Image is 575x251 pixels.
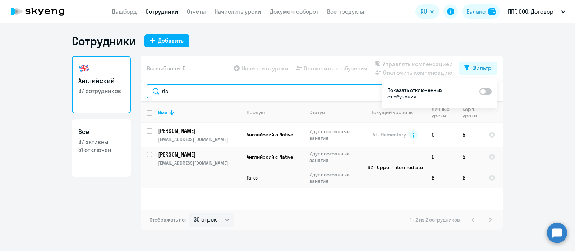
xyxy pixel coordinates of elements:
p: [PERSON_NAME] [158,127,239,135]
button: ППГ, ООО, Договор [504,3,569,20]
p: Идут постоянные занятия [309,150,359,163]
p: 97 активны [78,138,124,146]
div: Текущий уровень [372,109,413,116]
span: Английский с Native [247,154,293,160]
span: A1 - Elementary [373,131,406,138]
a: Все97 активны51 отключен [72,119,131,177]
div: Имя [158,109,240,116]
p: [PERSON_NAME] [158,150,239,158]
a: Документооборот [270,8,318,15]
a: [PERSON_NAME] [158,127,240,135]
a: Английский97 сотрудников [72,56,131,113]
td: 5 [457,123,483,147]
td: B2 - Upper-Intermediate [359,147,426,188]
td: 0 [426,147,457,167]
span: Отображать по: [149,217,186,223]
a: Дашборд [112,8,137,15]
div: Добавить [158,36,184,45]
div: Баланс [466,7,486,16]
div: Имя [158,109,167,116]
div: Личные уроки [432,106,456,119]
p: [EMAIL_ADDRESS][DOMAIN_NAME] [158,136,240,143]
p: Идут постоянные занятия [309,128,359,141]
div: Продукт [247,109,266,116]
p: Показать отключенных от обучения [387,87,444,100]
div: Корп. уроки [463,106,483,119]
p: Идут постоянные занятия [309,171,359,184]
h3: Все [78,127,124,136]
a: Отчеты [187,8,206,15]
td: 8 [426,167,457,188]
p: [EMAIL_ADDRESS][DOMAIN_NAME] [158,160,240,166]
span: Английский с Native [247,131,293,138]
div: Фильтр [472,64,492,72]
p: ППГ, ООО, Договор [508,7,553,16]
a: Начислить уроки [215,8,261,15]
span: Talks [247,175,258,181]
button: Фильтр [459,62,497,75]
a: Все продукты [327,8,364,15]
a: Сотрудники [146,8,178,15]
span: RU [420,7,427,16]
input: Поиск по имени, email, продукту или статусу [147,84,497,98]
td: 6 [457,167,483,188]
button: Балансbalance [462,4,500,19]
img: english [78,62,90,74]
span: Вы выбрали: 0 [147,64,186,73]
td: 5 [457,147,483,167]
td: 0 [426,123,457,147]
button: RU [415,4,439,19]
p: 97 сотрудников [78,87,124,95]
img: balance [488,8,496,15]
div: Статус [309,109,325,116]
h1: Сотрудники [72,34,136,48]
a: [PERSON_NAME] [158,150,240,158]
p: 51 отключен [78,146,124,154]
span: 1 - 2 из 2 сотрудников [410,217,460,223]
div: Текущий уровень [365,109,425,116]
h3: Английский [78,76,124,85]
button: Добавить [144,34,189,47]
